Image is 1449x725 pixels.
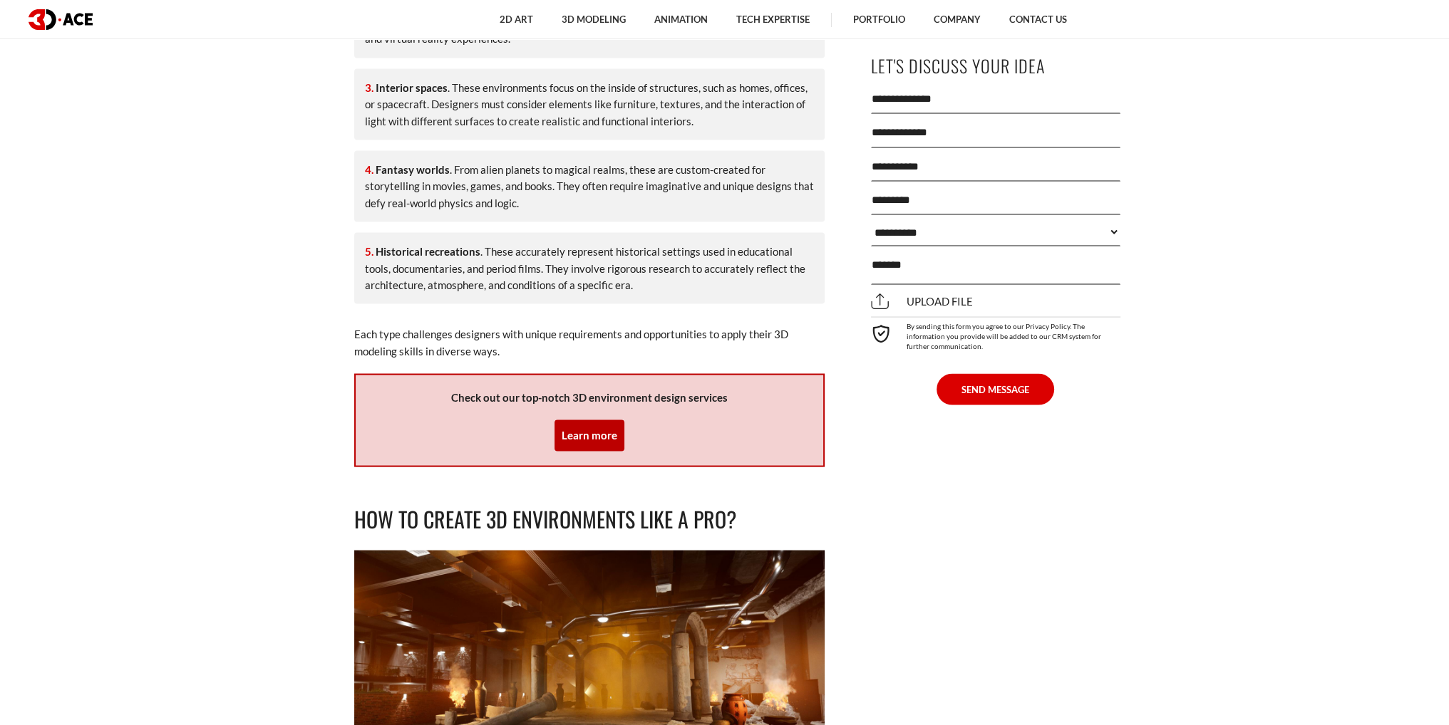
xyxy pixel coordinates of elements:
[562,429,617,442] a: Learn more
[354,151,825,222] li: . From alien planets to magical realms, these are custom-created for storytelling in movies, game...
[29,9,93,30] img: logo dark
[376,245,480,258] strong: Historical recreations
[363,390,816,406] p: Check out our top-notch 3D environment design services
[376,163,450,176] strong: Fantasy worlds
[354,69,825,140] li: . These environments focus on the inside of structures, such as homes, offices, or spacecraft. De...
[354,233,825,304] li: . These accurately represent historical settings used in educational tools, documentaries, and pe...
[871,316,1120,350] div: By sending this form you agree to our Privacy Policy. The information you provide will be added t...
[871,295,973,308] span: Upload file
[354,326,825,360] p: Each type challenges designers with unique requirements and opportunities to apply their 3D model...
[871,49,1120,81] p: Let's Discuss Your Idea
[376,81,448,94] strong: Interior spaces
[937,373,1054,405] button: SEND MESSAGE
[354,503,825,536] h2: How to Create 3D Environments like a Pro?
